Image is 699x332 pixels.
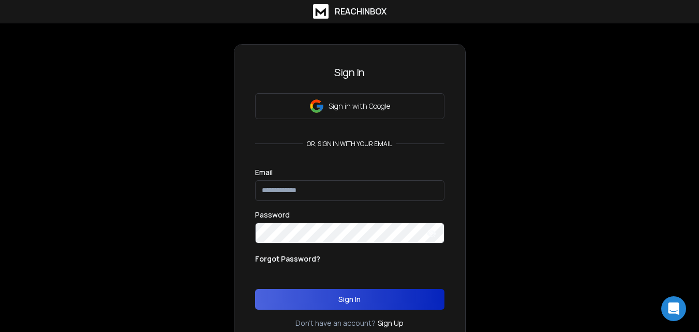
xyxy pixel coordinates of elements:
[335,5,386,18] h1: ReachInbox
[255,289,444,310] button: Sign In
[255,169,273,176] label: Email
[661,296,686,321] div: Open Intercom Messenger
[295,318,376,328] p: Don't have an account?
[303,140,396,148] p: or, sign in with your email
[255,93,444,119] button: Sign in with Google
[255,65,444,80] h3: Sign In
[313,4,386,19] a: ReachInbox
[255,254,320,264] p: Forgot Password?
[255,211,290,219] label: Password
[329,101,390,111] p: Sign in with Google
[378,318,404,328] a: Sign Up
[313,4,329,19] img: logo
